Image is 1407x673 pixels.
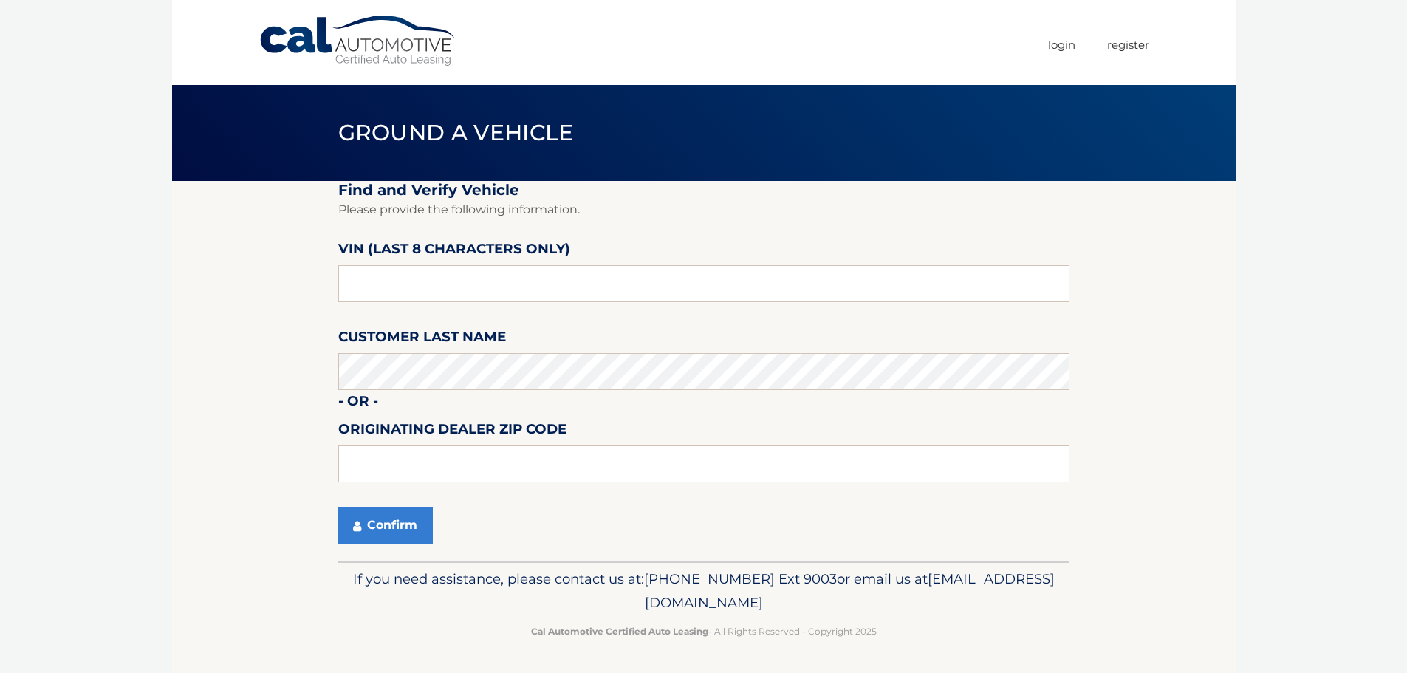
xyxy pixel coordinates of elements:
[338,326,506,353] label: Customer Last Name
[644,570,837,587] span: [PHONE_NUMBER] Ext 9003
[338,507,433,544] button: Confirm
[338,181,1069,199] h2: Find and Verify Vehicle
[338,418,566,445] label: Originating Dealer Zip Code
[348,567,1060,615] p: If you need assistance, please contact us at: or email us at
[1107,33,1149,57] a: Register
[348,624,1060,639] p: - All Rights Reserved - Copyright 2025
[338,119,574,146] span: Ground a Vehicle
[1048,33,1075,57] a: Login
[338,390,378,417] label: - or -
[338,238,570,265] label: VIN (last 8 characters only)
[259,15,458,67] a: Cal Automotive
[338,199,1069,220] p: Please provide the following information.
[531,626,708,637] strong: Cal Automotive Certified Auto Leasing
